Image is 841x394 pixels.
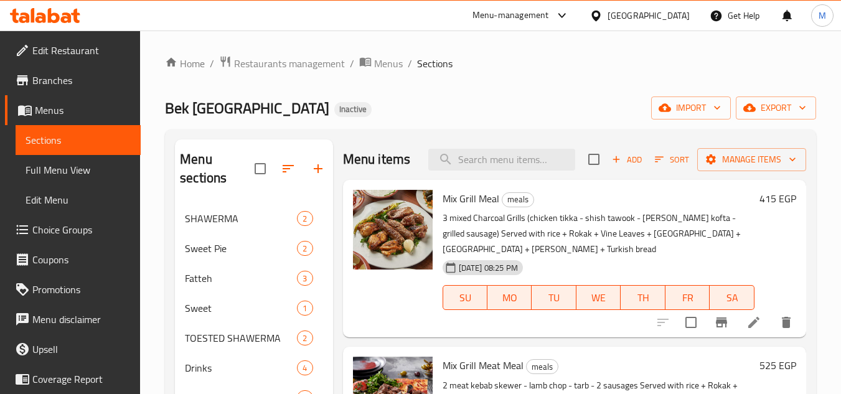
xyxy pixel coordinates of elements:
[334,104,372,115] span: Inactive
[443,356,524,375] span: Mix Grill Meat Meal
[273,154,303,184] span: Sort sections
[532,285,576,310] button: TU
[526,359,558,374] div: meals
[5,274,141,304] a: Promotions
[746,315,761,330] a: Edit menu item
[35,103,131,118] span: Menus
[527,360,558,374] span: meals
[297,301,312,316] div: items
[581,146,607,172] span: Select section
[185,331,297,345] span: TOESTED SHAWERMA
[26,133,131,148] span: Sections
[5,304,141,334] a: Menu disclaimer
[607,150,647,169] span: Add item
[5,245,141,274] a: Coupons
[185,211,297,226] span: SHAWERMA
[234,56,345,71] span: Restaurants management
[678,309,704,335] span: Select to update
[298,243,312,255] span: 2
[185,241,297,256] span: Sweet Pie
[16,185,141,215] a: Edit Menu
[707,152,796,167] span: Manage items
[32,43,131,58] span: Edit Restaurant
[219,55,345,72] a: Restaurants management
[185,271,297,286] span: Fatteh
[502,192,533,207] span: meals
[247,156,273,182] span: Select all sections
[297,211,312,226] div: items
[443,210,754,257] p: 3 mixed Charcoal Grills (chicken tikka - shish tawook - [PERSON_NAME] kofta - grilled sausage) Se...
[537,289,571,307] span: TU
[185,360,297,375] span: Drinks
[165,56,205,71] a: Home
[32,282,131,297] span: Promotions
[298,213,312,225] span: 2
[298,332,312,344] span: 2
[715,289,749,307] span: SA
[492,289,527,307] span: MO
[343,150,411,169] h2: Menu items
[16,155,141,185] a: Full Menu View
[5,215,141,245] a: Choice Groups
[298,273,312,284] span: 3
[417,56,453,71] span: Sections
[443,189,499,208] span: Mix Grill Meal
[655,152,689,167] span: Sort
[771,307,801,337] button: delete
[175,204,332,233] div: SHAWERMA2
[32,312,131,327] span: Menu disclaimer
[652,150,692,169] button: Sort
[670,289,705,307] span: FR
[175,263,332,293] div: Fatteh3
[298,362,312,374] span: 4
[5,35,141,65] a: Edit Restaurant
[210,56,214,71] li: /
[374,56,403,71] span: Menus
[581,289,616,307] span: WE
[428,149,575,171] input: search
[350,56,354,71] li: /
[472,8,549,23] div: Menu-management
[576,285,621,310] button: WE
[661,100,721,116] span: import
[5,65,141,95] a: Branches
[502,192,534,207] div: meals
[5,334,141,364] a: Upsell
[298,303,312,314] span: 1
[454,262,523,274] span: [DATE] 08:25 PM
[32,222,131,237] span: Choice Groups
[626,289,660,307] span: TH
[32,342,131,357] span: Upsell
[759,357,796,374] h6: 525 EGP
[697,148,806,171] button: Manage items
[647,150,697,169] span: Sort items
[651,96,731,120] button: import
[175,233,332,263] div: Sweet Pie2
[608,9,690,22] div: [GEOGRAPHIC_DATA]
[448,289,482,307] span: SU
[297,241,312,256] div: items
[736,96,816,120] button: export
[16,125,141,155] a: Sections
[665,285,710,310] button: FR
[165,55,816,72] nav: breadcrumb
[759,190,796,207] h6: 415 EGP
[819,9,826,22] span: M
[610,152,644,167] span: Add
[185,301,297,316] div: Sweet
[746,100,806,116] span: export
[180,150,254,187] h2: Menu sections
[408,56,412,71] li: /
[443,285,487,310] button: SU
[175,353,332,383] div: Drinks4
[26,162,131,177] span: Full Menu View
[32,252,131,267] span: Coupons
[621,285,665,310] button: TH
[707,307,736,337] button: Branch-specific-item
[26,192,131,207] span: Edit Menu
[175,323,332,353] div: TOESTED SHAWERMA2
[5,364,141,394] a: Coverage Report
